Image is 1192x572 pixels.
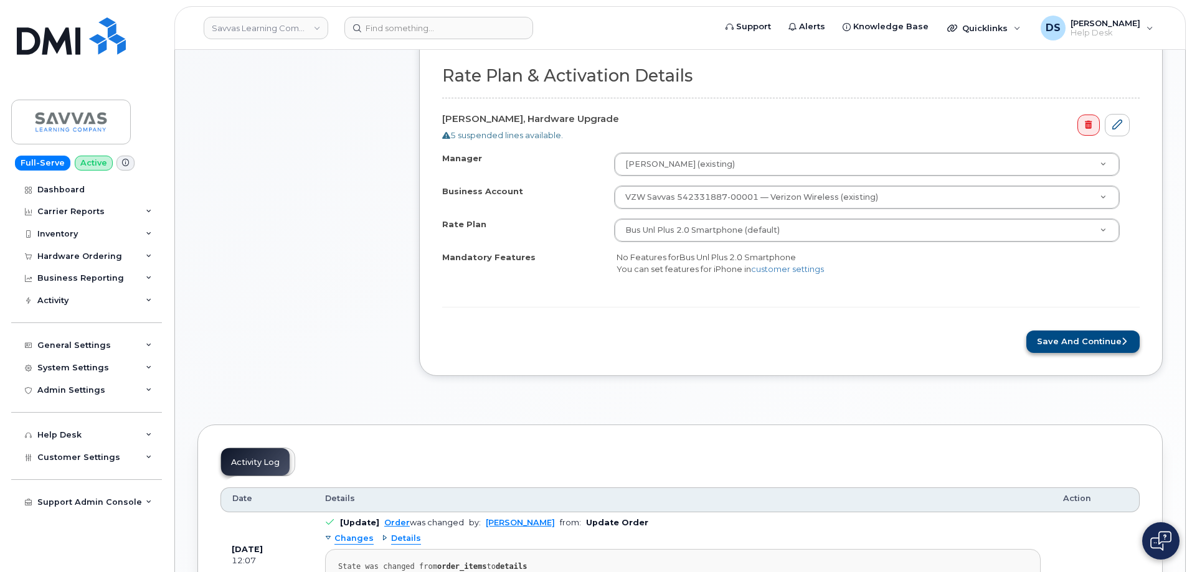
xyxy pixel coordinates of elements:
a: customer settings [751,264,824,274]
a: [PERSON_NAME] [486,518,555,527]
span: by: [469,518,481,527]
span: Date [232,493,252,504]
b: Update Order [586,518,648,527]
div: 5 suspended lines available. [442,129,1130,141]
div: 12:07 [232,555,303,566]
span: Details [391,533,421,545]
span: Bus Unl Plus 2.0 Smartphone [679,252,796,262]
div: Quicklinks [939,16,1029,40]
span: Knowledge Base [853,21,929,33]
b: [DATE] [232,545,263,554]
span: No Features for You can set features for iPhone in [617,252,824,274]
button: Save and Continue [1026,331,1140,354]
span: Help Desk [1071,28,1140,38]
h4: [PERSON_NAME], Hardware Upgrade [442,114,1130,124]
span: [PERSON_NAME] [1071,18,1140,28]
span: Alerts [799,21,825,33]
label: Business Account [442,185,523,197]
span: Bus Unl Plus 2.0 Smartphone (default) [625,225,780,235]
span: VZW Savvas 542331887-00001 — Verizon Wireless (existing) [618,192,878,203]
span: DS [1046,21,1061,35]
a: Bus Unl Plus 2.0 Smartphone (default) [615,219,1119,241]
span: from: [560,518,581,527]
span: Support [736,21,771,33]
label: Mandatory Features [442,251,536,263]
a: [PERSON_NAME] (existing) [615,153,1119,176]
strong: order_items [437,562,486,571]
label: Manager [442,152,482,164]
span: [PERSON_NAME] (existing) [618,159,735,170]
a: Order [384,518,410,527]
span: Quicklinks [962,23,1008,33]
strong: details [496,562,527,571]
th: Action [1052,487,1140,512]
div: State was changed from to [338,562,1028,571]
img: Open chat [1150,531,1171,551]
a: Support [717,14,780,39]
a: VZW Savvas 542331887-00001 — Verizon Wireless (existing) [615,186,1119,209]
b: [Update] [340,518,379,527]
span: Changes [334,533,374,545]
a: Knowledge Base [834,14,937,39]
label: Rate Plan [442,218,486,230]
input: Find something... [344,17,533,39]
div: Darryl Smith [1032,16,1162,40]
a: Savvas Learning Company LLC [204,17,328,39]
h2: Rate Plan & Activation Details [442,67,1140,85]
span: Details [325,493,355,504]
div: was changed [384,518,464,527]
a: Alerts [780,14,834,39]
